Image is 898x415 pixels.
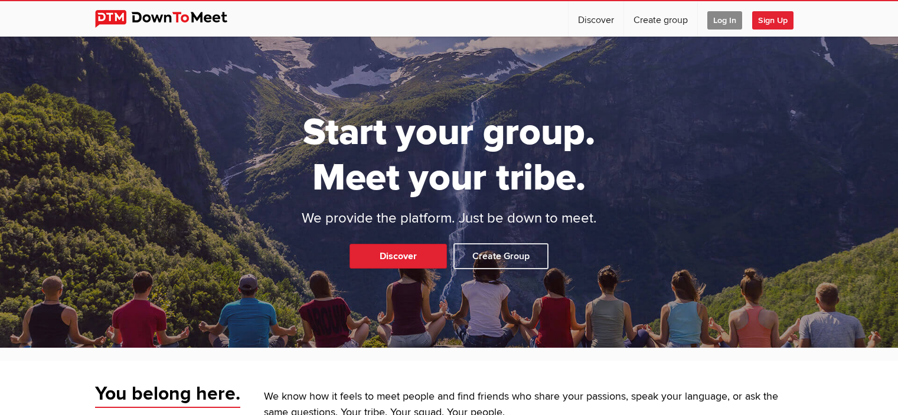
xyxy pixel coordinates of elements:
a: Discover [350,244,447,269]
span: You belong here. [95,382,240,408]
span: Log In [707,11,742,30]
a: Discover [569,1,623,37]
a: Create Group [453,243,548,269]
span: Sign Up [752,11,793,30]
a: Create group [624,1,697,37]
h1: Start your group. Meet your tribe. [257,110,641,201]
a: Log In [698,1,752,37]
img: DownToMeet [95,10,246,28]
a: Sign Up [752,1,803,37]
